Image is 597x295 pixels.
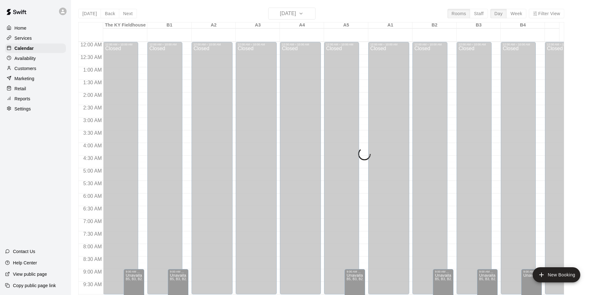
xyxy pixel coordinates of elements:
span: B5, B3, B2, B1, A5, B4 [346,277,381,281]
div: 12:00 AM – 10:00 AM: Closed [236,42,277,294]
div: 12:00 AM – 10:00 AM: Closed [147,42,182,294]
span: 9:30 AM [82,282,103,287]
p: Calendar [15,45,34,51]
div: 12:00 AM – 10:00 AM [458,43,490,46]
a: Marketing [5,74,66,83]
p: Reports [15,96,30,102]
span: 5:30 AM [82,181,103,186]
p: Marketing [15,75,34,82]
div: 12:00 AM – 10:00 AM [238,43,275,46]
div: A4 [280,22,324,28]
span: 12:00 AM [79,42,103,47]
span: 1:30 AM [82,80,103,85]
div: 12:00 AM – 10:00 AM [282,43,319,46]
span: 3:30 AM [82,130,103,136]
p: Settings [15,106,31,112]
p: Contact Us [13,248,35,255]
div: 12:00 AM – 10:00 AM: Closed [103,42,138,294]
div: 9:00 AM – 9:00 PM [523,270,540,273]
p: Services [15,35,32,41]
span: 2:30 AM [82,105,103,110]
div: 9:00 AM – 9:00 PM [479,270,496,273]
span: 9:00 AM [82,269,103,274]
div: 12:00 AM – 10:00 AM: Closed [280,42,321,294]
div: The KY Fieldhouse [103,22,147,28]
a: Services [5,33,66,43]
div: B4 [501,22,545,28]
span: 8:30 AM [82,257,103,262]
div: A2 [192,22,236,28]
p: Retail [15,86,26,92]
div: A5 [324,22,368,28]
div: 12:00 AM – 10:00 AM [547,43,578,46]
span: B5, B3, B2, B1, A5, B4 [126,277,160,281]
p: View public page [13,271,47,277]
div: 12:00 AM – 10:00 AM [326,43,357,46]
a: Retail [5,84,66,93]
span: 2:00 AM [82,92,103,98]
div: 12:00 AM – 10:00 AM [414,43,446,46]
span: 1:00 AM [82,67,103,73]
span: 8:00 AM [82,244,103,249]
span: 3:00 AM [82,118,103,123]
a: Calendar [5,44,66,53]
div: 12:00 AM – 10:00 AM [105,43,136,46]
div: 12:00 AM – 10:00 AM: Closed [545,42,580,294]
p: Availability [15,55,36,62]
span: 5:00 AM [82,168,103,174]
span: 7:30 AM [82,231,103,237]
div: 9:00 AM – 9:00 PM [170,270,186,273]
div: 9:00 AM – 9:00 PM [346,270,363,273]
p: Customers [15,65,36,72]
div: 12:00 AM – 10:00 AM: Closed [501,42,536,294]
div: B3 [457,22,501,28]
div: 12:00 AM – 10:00 AM: Closed [324,42,359,294]
div: 12:00 AM – 10:00 AM [149,43,180,46]
span: 6:30 AM [82,206,103,211]
p: Copy public page link [13,282,56,289]
div: 12:00 AM – 10:00 AM: Closed [192,42,233,294]
div: 12:00 AM – 10:00 AM: Closed [457,42,492,294]
div: 12:00 AM – 10:00 AM: Closed [368,42,409,294]
div: B5 [545,22,589,28]
span: B5, B3, B2, B1, A5, B4 [170,277,204,281]
a: Reports [5,94,66,103]
div: 9:00 AM – 9:00 PM [126,270,142,273]
div: B2 [412,22,457,28]
div: B1 [147,22,192,28]
div: 12:00 AM – 10:00 AM [193,43,231,46]
span: 4:00 AM [82,143,103,148]
div: A3 [236,22,280,28]
span: 7:00 AM [82,219,103,224]
div: 12:00 AM – 10:00 AM [370,43,407,46]
div: A1 [368,22,412,28]
a: Home [5,23,66,33]
div: 12:00 AM – 10:00 AM [503,43,534,46]
div: 9:00 AM – 9:00 PM [435,270,452,273]
a: Availability [5,54,66,63]
a: Customers [5,64,66,73]
div: 12:00 AM – 10:00 AM: Closed [412,42,447,294]
span: 6:00 AM [82,193,103,199]
span: 4:30 AM [82,156,103,161]
a: Settings [5,104,66,114]
span: B5, B3, B2, B1, A5, B4 [435,277,469,281]
span: 12:30 AM [79,55,103,60]
p: Help Center [13,260,37,266]
button: add [533,267,580,282]
span: B5, B3, B2, B1, A5, B4 [479,277,513,281]
p: Home [15,25,27,31]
